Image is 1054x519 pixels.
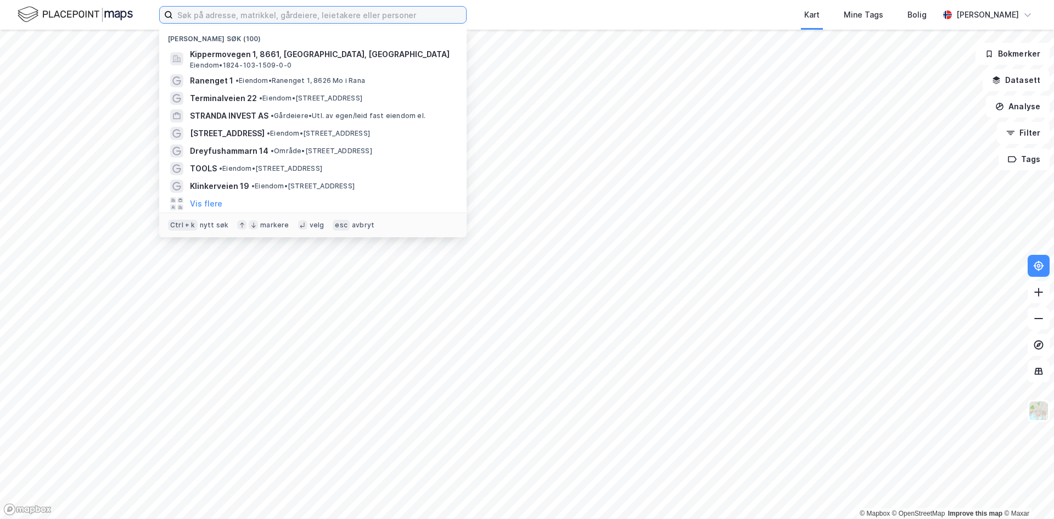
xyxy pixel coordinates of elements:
div: Mine Tags [844,8,883,21]
span: • [267,129,270,137]
span: Eiendom • [STREET_ADDRESS] [267,129,370,138]
div: nytt søk [200,221,229,230]
button: Filter [997,122,1050,144]
a: OpenStreetMap [892,510,945,517]
div: Kart [804,8,820,21]
span: • [271,111,274,120]
div: esc [333,220,350,231]
div: velg [310,221,324,230]
button: Analyse [986,96,1050,118]
span: Eiendom • [STREET_ADDRESS] [259,94,362,103]
span: [STREET_ADDRESS] [190,127,265,140]
span: Ranenget 1 [190,74,233,87]
span: Område • [STREET_ADDRESS] [271,147,372,155]
iframe: Chat Widget [999,466,1054,519]
span: STRANDA INVEST AS [190,109,268,122]
input: Søk på adresse, matrikkel, gårdeiere, leietakere eller personer [173,7,466,23]
button: Bokmerker [975,43,1050,65]
div: Kontrollprogram for chat [999,466,1054,519]
span: Dreyfushammarn 14 [190,144,268,158]
span: TOOLS [190,162,217,175]
span: Eiendom • Ranenget 1, 8626 Mo i Rana [236,76,365,85]
button: Datasett [983,69,1050,91]
span: Klinkerveien 19 [190,180,249,193]
span: • [271,147,274,155]
span: • [251,182,255,190]
span: • [236,76,239,85]
span: • [219,164,222,172]
img: Z [1028,400,1049,421]
a: Mapbox homepage [3,503,52,516]
div: Ctrl + k [168,220,198,231]
span: • [259,94,262,102]
span: Gårdeiere • Utl. av egen/leid fast eiendom el. [271,111,425,120]
button: Vis flere [190,197,222,210]
span: Kippermovegen 1, 8661, [GEOGRAPHIC_DATA], [GEOGRAPHIC_DATA] [190,48,453,61]
a: Improve this map [948,510,1002,517]
span: Eiendom • 1824-103-1509-0-0 [190,61,291,70]
span: Eiendom • [STREET_ADDRESS] [251,182,355,191]
button: Tags [999,148,1050,170]
div: avbryt [352,221,374,230]
div: [PERSON_NAME] [956,8,1019,21]
img: logo.f888ab2527a4732fd821a326f86c7f29.svg [18,5,133,24]
a: Mapbox [860,510,890,517]
div: [PERSON_NAME] søk (100) [159,26,467,46]
div: markere [260,221,289,230]
span: Eiendom • [STREET_ADDRESS] [219,164,322,173]
div: Bolig [907,8,927,21]
span: Terminalveien 22 [190,92,257,105]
